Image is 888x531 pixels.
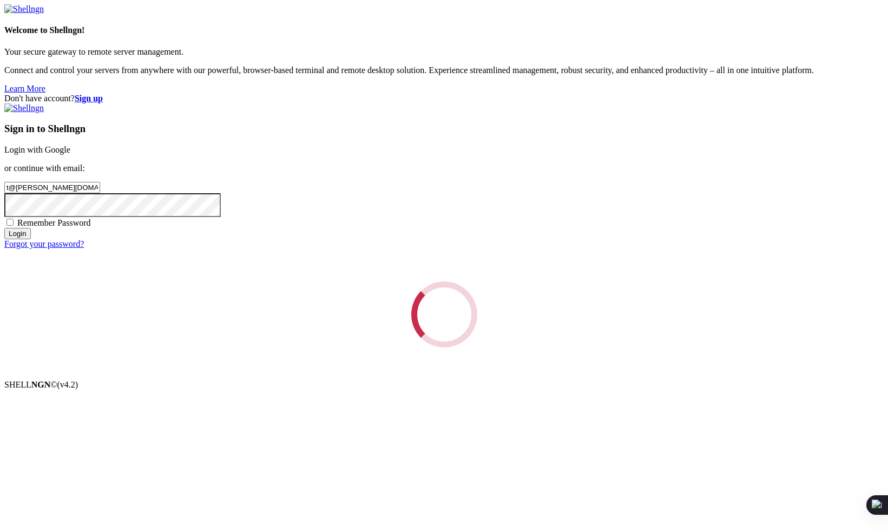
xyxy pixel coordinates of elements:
span: 4.2.0 [57,380,78,389]
div: Don't have account? [4,94,884,103]
img: Shellngn [4,4,44,14]
a: Sign up [75,94,103,103]
b: NGN [31,380,51,389]
h4: Welcome to Shellngn! [4,25,884,35]
p: Your secure gateway to remote server management. [4,47,884,57]
a: Forgot your password? [4,239,84,248]
input: Remember Password [6,219,14,226]
span: Remember Password [17,218,91,227]
img: Shellngn [4,103,44,113]
h3: Sign in to Shellngn [4,123,884,135]
div: Loading... [411,281,477,348]
p: Connect and control your servers from anywhere with our powerful, browser-based terminal and remo... [4,65,884,75]
span: SHELL © [4,380,78,389]
p: or continue with email: [4,163,884,173]
a: Learn More [4,84,45,93]
input: Login [4,228,31,239]
input: Email address [4,182,100,193]
a: Login with Google [4,145,70,154]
